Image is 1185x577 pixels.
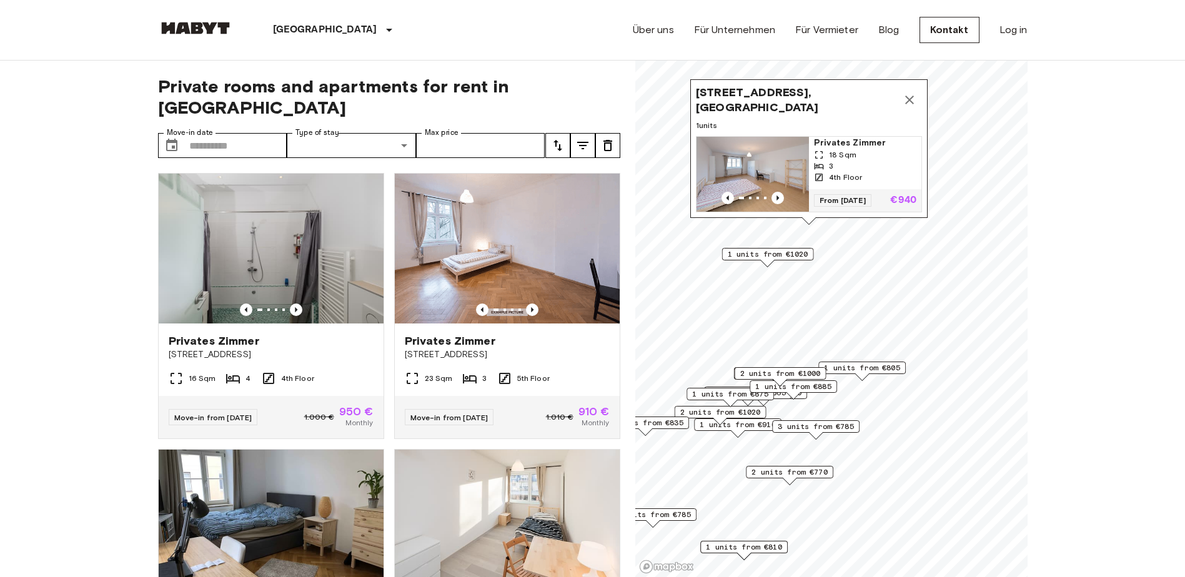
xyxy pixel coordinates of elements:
span: 950 € [339,406,374,417]
span: Monthly [582,417,609,428]
a: Marketing picture of unit DE-02-012-002-03HFPrevious imagePrevious imagePrivates Zimmer[STREET_AD... [394,173,620,439]
div: Map marker [674,406,766,425]
span: From [DATE] [814,194,871,207]
span: Move-in from [DATE] [410,413,488,422]
span: 910 € [578,406,610,417]
span: 1 units from €835 [607,417,683,428]
span: Privates Zimmer [814,137,916,149]
div: Map marker [694,418,781,438]
div: Map marker [746,466,833,485]
span: Privates Zimmer [169,333,259,348]
span: [STREET_ADDRESS], [GEOGRAPHIC_DATA] [696,85,897,115]
a: Marketing picture of unit DE-02-009-001-04HFPrevious imagePrevious imagePrivates Zimmer[STREET_AD... [158,173,384,439]
span: Privates Zimmer [405,333,495,348]
span: [STREET_ADDRESS] [169,348,374,361]
div: Map marker [721,248,813,267]
button: Previous image [526,303,538,316]
span: Move-in from [DATE] [174,413,252,422]
img: Marketing picture of unit DE-02-012-002-03HF [395,174,620,323]
span: 3 [482,373,487,384]
div: Map marker [772,420,860,440]
button: Previous image [240,303,252,316]
span: 18 Sqm [829,149,856,160]
span: 2 units from €1000 [740,368,820,379]
label: Type of stay [295,127,339,138]
div: Map marker [687,388,774,407]
span: 4 [245,373,250,384]
button: Previous image [476,303,488,316]
img: Marketing picture of unit DE-02-035-03M [697,137,809,212]
span: 1 units from €805 [824,362,900,373]
a: Kontakt [920,17,979,43]
a: Mapbox logo [639,560,694,574]
span: 2 units from €770 [751,466,828,478]
button: tune [595,133,620,158]
span: 4th Floor [829,172,862,183]
p: [GEOGRAPHIC_DATA] [273,22,377,37]
span: 3 [829,160,833,172]
div: Map marker [704,387,791,406]
span: 1 units from €875 [692,388,768,400]
label: Move-in date [167,127,213,138]
span: 1.000 € [304,412,334,423]
a: Für Vermieter [795,22,858,37]
a: Blog [878,22,900,37]
span: 16 Sqm [189,373,216,384]
button: Previous image [771,192,784,204]
div: Map marker [734,367,826,387]
div: Map marker [733,367,825,387]
span: Monthly [345,417,373,428]
div: Map marker [609,508,697,528]
span: Private rooms and apartments for rent in [GEOGRAPHIC_DATA] [158,76,620,118]
button: Previous image [721,192,734,204]
a: Für Unternehmen [694,22,775,37]
div: Map marker [602,417,689,436]
label: Max price [425,127,459,138]
span: 1 units [696,120,922,131]
div: Map marker [750,380,837,400]
a: Über uns [633,22,674,37]
span: 1 units from €810 [706,541,782,553]
div: Map marker [690,79,928,225]
a: Marketing picture of unit DE-02-035-03MPrevious imagePrevious imagePrivates Zimmer18 Sqm34th Floo... [696,136,922,212]
div: Map marker [700,541,788,560]
span: 1 units from €865 [710,387,786,398]
button: tune [570,133,595,158]
button: Choose date [159,133,184,158]
span: 1 units from €885 [755,381,831,392]
span: [STREET_ADDRESS] [405,348,610,361]
span: 1 units from €1020 [727,249,808,260]
span: 1 units from €785 [615,509,691,520]
a: Log in [999,22,1028,37]
p: €940 [890,195,916,205]
span: 3 units from €785 [778,421,854,432]
div: Map marker [818,362,906,381]
span: 2 units from €1020 [680,407,760,418]
span: 5th Floor [517,373,550,384]
button: tune [545,133,570,158]
img: Habyt [158,22,233,34]
span: 4th Floor [281,373,314,384]
span: 1 units from €910 [700,419,776,430]
span: 23 Sqm [425,373,453,384]
span: 1.010 € [546,412,573,423]
img: Marketing picture of unit DE-02-009-001-04HF [159,174,384,323]
button: Previous image [290,303,302,316]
